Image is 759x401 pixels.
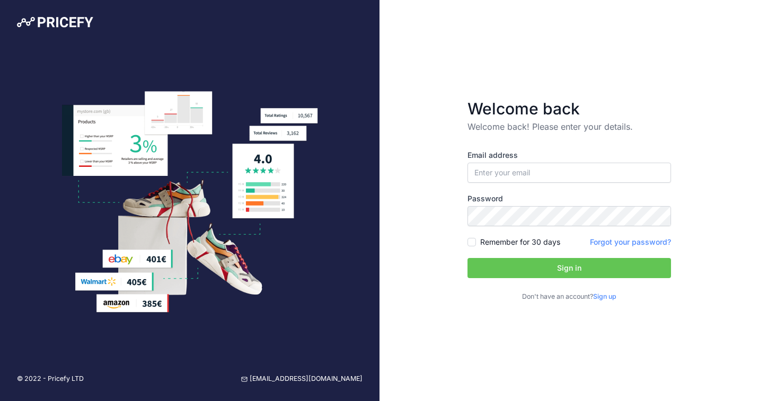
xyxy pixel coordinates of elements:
a: Forgot your password? [590,237,671,246]
a: [EMAIL_ADDRESS][DOMAIN_NAME] [241,374,363,384]
input: Enter your email [467,163,671,183]
h3: Welcome back [467,99,671,118]
button: Sign in [467,258,671,278]
p: Welcome back! Please enter your details. [467,120,671,133]
a: Sign up [593,292,616,300]
label: Password [467,193,671,204]
p: © 2022 - Pricefy LTD [17,374,84,384]
img: Pricefy [17,17,93,28]
label: Email address [467,150,671,161]
p: Don't have an account? [467,292,671,302]
label: Remember for 30 days [480,237,560,247]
